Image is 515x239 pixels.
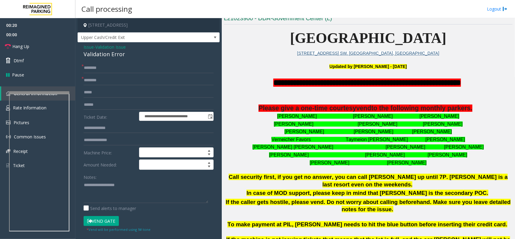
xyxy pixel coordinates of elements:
[14,91,57,96] span: General Information
[272,137,465,142] font: Verneicher Favors Taymeion [PERSON_NAME] [PERSON_NAME]
[84,50,214,58] div: Validation Error
[297,51,439,56] a: [STREET_ADDRESS] SW. [GEOGRAPHIC_DATA], [GEOGRAPHIC_DATA]
[371,105,472,112] span: to the following monthly parkers.
[229,174,508,188] span: Call security first, if you get no answer, you can call [PERSON_NAME] up until 7P. [PERSON_NAME] ...
[205,148,213,153] span: Increase value
[78,18,220,32] h4: [STREET_ADDRESS]
[205,160,213,165] span: Increase value
[12,72,24,78] span: Pause
[95,44,126,50] span: Validation Issue
[82,147,138,158] label: Machine Price:
[84,205,136,212] label: Send alerts to manager
[6,134,11,139] img: 'icon'
[487,6,507,12] a: Logout
[269,152,467,157] font: [PERSON_NAME] [PERSON_NAME] [PERSON_NAME]
[246,190,488,196] b: In case of MOD support, please keep in mind that [PERSON_NAME] is the secondary POC.
[1,86,75,101] a: General Information
[356,105,371,112] span: vend
[274,121,463,127] font: [PERSON_NAME] [PERSON_NAME] [PERSON_NAME]
[285,129,452,134] font: [PERSON_NAME] [PERSON_NAME] [PERSON_NAME]
[329,64,407,69] font: Updated by [PERSON_NAME] - [DATE]
[78,2,135,16] h3: Call processing
[277,114,459,119] font: [PERSON_NAME] [PERSON_NAME] [PERSON_NAME]
[14,57,24,64] span: Dtmf
[253,144,484,150] font: [PERSON_NAME] [PERSON_NAME] [PERSON_NAME] [PERSON_NAME]
[94,44,126,50] span: -
[205,153,213,157] span: Decrease value
[207,112,213,121] span: Toggle popup
[6,105,10,111] img: 'icon'
[6,149,10,153] img: 'icon'
[87,227,151,232] small: Vend will be performed using 9# tone
[290,30,447,46] span: [GEOGRAPHIC_DATA]
[503,6,507,12] img: logout
[224,15,513,24] h3: L21023900 - DDA-Government Center (L)
[84,172,97,180] label: Notes:
[82,160,138,170] label: Amount Needed:
[259,105,356,112] span: Please give a one-time courtesy
[226,199,510,213] span: If the caller gets hostile, please vend. Do not worry about calling beforehand. Make sure you lea...
[6,121,11,124] img: 'icon'
[82,112,138,121] label: Ticket Date:
[84,216,119,226] button: Vend Gate
[12,43,29,50] span: Hang Up
[78,33,191,42] span: Upper Cash/Credit Exit
[6,91,11,96] img: 'icon'
[227,221,507,228] span: To make payment at PIL, [PERSON_NAME] needs to hit the blue button before inserting their credit ...
[205,165,213,170] span: Decrease value
[6,163,10,168] img: 'icon'
[84,44,94,50] span: Issue
[310,160,427,165] font: [PERSON_NAME] [PERSON_NAME]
